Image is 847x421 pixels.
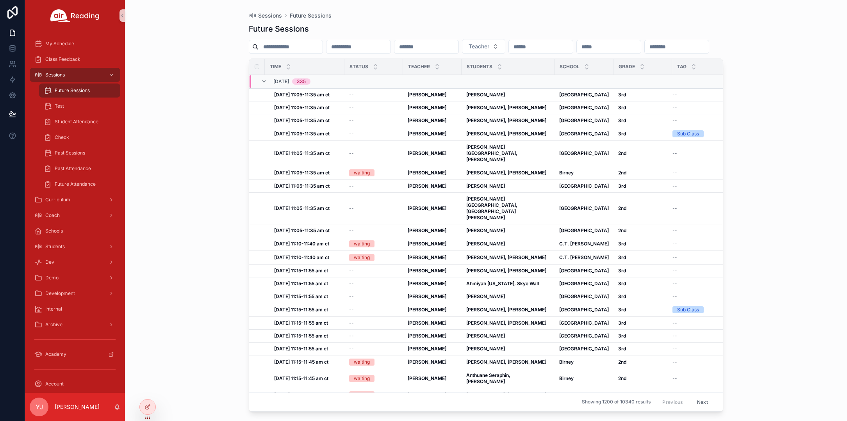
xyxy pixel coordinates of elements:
[559,170,609,176] a: Birney
[677,130,699,137] div: Sub Class
[618,254,626,260] strong: 3rd
[55,181,96,187] span: Future Attendance
[466,117,546,123] strong: [PERSON_NAME], [PERSON_NAME]
[618,281,667,287] a: 3rd
[39,177,120,191] a: Future Attendance
[55,165,91,172] span: Past Attendance
[39,146,120,160] a: Past Sessions
[672,92,677,98] span: --
[672,268,677,274] span: --
[274,293,340,300] a: [DATE] 11:15-11:55 am ct
[466,105,550,111] a: [PERSON_NAME], [PERSON_NAME]
[618,293,626,299] strong: 3rd
[274,205,340,211] a: [DATE] 11:05-11:35 am ct
[618,117,626,123] strong: 3rd
[618,205,667,211] a: 2nd
[408,227,446,233] strong: [PERSON_NAME]
[618,241,667,247] a: 3rd
[274,227,330,233] strong: [DATE] 11:05-11:35 am ct
[55,87,90,94] span: Future Sessions
[25,31,125,393] div: scrollable content
[55,103,64,109] span: Test
[274,150,330,156] strong: [DATE] 11:05-11:35 am ct
[30,302,120,316] a: Internal
[274,307,340,313] a: [DATE] 11:15-11:55 am ct
[672,241,722,247] a: --
[618,346,626,352] strong: 3rd
[349,268,398,274] a: --
[466,131,546,137] strong: [PERSON_NAME], [PERSON_NAME]
[466,227,550,234] a: [PERSON_NAME]
[354,240,370,247] div: waiting
[618,333,667,339] a: 3rd
[672,293,722,300] a: --
[618,170,626,176] strong: 2nd
[349,117,398,124] a: --
[618,333,626,339] strong: 3rd
[466,346,550,352] a: [PERSON_NAME]
[672,205,722,211] a: --
[466,346,505,352] strong: [PERSON_NAME]
[274,333,328,339] strong: [DATE] 11:15-11:55 am ct
[672,130,722,137] a: Sub Class
[672,170,722,176] a: --
[466,320,550,326] a: [PERSON_NAME], [PERSON_NAME]
[349,150,398,156] a: --
[408,117,446,123] strong: [PERSON_NAME]
[672,183,722,189] a: --
[672,241,677,247] span: --
[466,281,550,287] a: Ahmiyah [US_STATE], Skye Wall
[274,320,340,326] a: [DATE] 11:15-11:55 am ct
[466,268,546,274] strong: [PERSON_NAME], [PERSON_NAME]
[274,268,328,274] strong: [DATE] 11:15-11:55 am ct
[30,286,120,300] a: Development
[408,307,457,313] a: [PERSON_NAME]
[349,131,354,137] span: --
[45,41,74,47] span: My Schedule
[618,131,667,137] a: 3rd
[45,197,70,203] span: Curriculum
[39,99,120,113] a: Test
[30,193,120,207] a: Curriculum
[349,254,398,261] a: waiting
[618,227,667,234] a: 2nd
[466,333,505,339] strong: [PERSON_NAME]
[349,105,398,111] a: --
[30,52,120,66] a: Class Feedback
[408,92,457,98] a: [PERSON_NAME]
[274,293,328,299] strong: [DATE] 11:15-11:55 am ct
[408,281,457,287] a: [PERSON_NAME]
[55,119,98,125] span: Student Attendance
[618,268,667,274] a: 3rd
[274,117,340,124] a: [DATE] 11:05-11:35 am ct
[274,227,340,234] a: [DATE] 11:05-11:35 am ct
[45,290,75,297] span: Development
[672,268,722,274] a: --
[618,105,667,111] a: 3rd
[408,92,446,98] strong: [PERSON_NAME]
[274,92,340,98] a: [DATE] 11:05-11:35 am ct
[45,322,62,328] span: Archive
[466,92,550,98] a: [PERSON_NAME]
[559,346,609,352] a: [GEOGRAPHIC_DATA]
[672,320,722,326] a: --
[559,281,609,287] a: [GEOGRAPHIC_DATA]
[408,241,446,247] strong: [PERSON_NAME]
[349,227,354,234] span: --
[30,271,120,285] a: Demo
[39,115,120,129] a: Student Attendance
[274,205,330,211] strong: [DATE] 11:05-11:35 am ct
[408,293,446,299] strong: [PERSON_NAME]
[30,68,120,82] a: Sessions
[618,170,667,176] a: 2nd
[274,241,340,247] a: [DATE] 11:10-11:40 am ct
[466,320,546,326] strong: [PERSON_NAME], [PERSON_NAME]
[559,320,609,326] strong: [GEOGRAPHIC_DATA]
[349,205,398,211] a: --
[408,105,446,110] strong: [PERSON_NAME]
[349,333,354,339] span: --
[559,227,609,233] strong: [GEOGRAPHIC_DATA]
[274,241,329,247] strong: [DATE] 11:10-11:40 am ct
[466,227,505,233] strong: [PERSON_NAME]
